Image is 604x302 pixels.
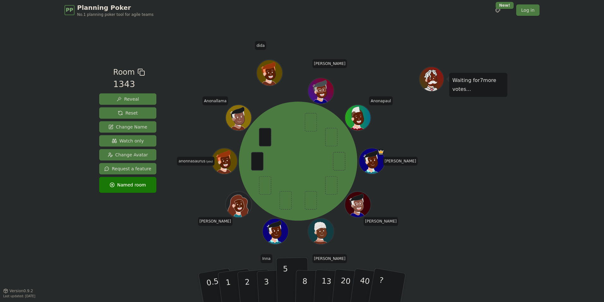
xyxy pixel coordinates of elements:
span: No.1 planning poker tool for agile teams [77,12,154,17]
span: Change Avatar [108,152,148,158]
span: Version 0.9.2 [9,288,33,293]
div: New! [496,2,514,9]
span: Click to change your name [177,157,214,166]
button: Change Avatar [99,149,156,160]
p: 5 [283,264,288,299]
button: Named room [99,177,156,193]
button: Click to change your avatar [212,149,237,173]
a: PPPlanning PokerNo.1 planning poker tool for agile teams [64,3,154,17]
button: Reveal [99,93,156,105]
span: PP [66,6,73,14]
button: Reset [99,107,156,119]
button: New! [492,4,504,16]
span: Click to change your name [198,217,233,226]
a: Log in [516,4,540,16]
span: Click to change your name [202,97,228,105]
span: Click to change your name [364,217,398,226]
span: Click to change your name [261,254,272,263]
span: Click to change your name [312,254,347,263]
p: Waiting for 7 more votes... [452,76,504,94]
button: Request a feature [99,163,156,174]
span: Olga is the host [377,149,384,155]
span: Click to change your name [255,41,266,50]
span: Change Name [108,124,147,130]
span: Last updated: [DATE] [3,294,35,298]
span: Request a feature [104,166,151,172]
span: Click to change your name [369,97,393,105]
span: Reveal [117,96,139,102]
span: Room [113,66,135,78]
span: Reset [118,110,138,116]
span: Planning Poker [77,3,154,12]
button: Version0.9.2 [3,288,33,293]
button: Watch only [99,135,156,147]
span: Named room [110,182,146,188]
span: Click to change your name [383,157,418,166]
div: 1343 [113,78,145,91]
button: Change Name [99,121,156,133]
span: Watch only [112,138,144,144]
span: (you) [205,160,213,163]
span: Click to change your name [312,59,347,68]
